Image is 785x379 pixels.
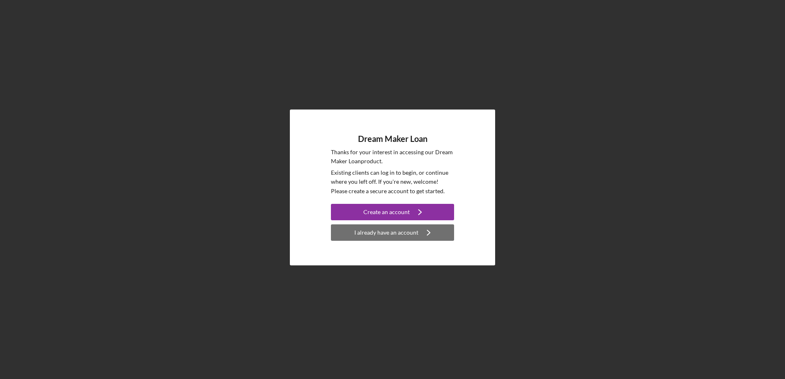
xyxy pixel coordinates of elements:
[331,204,454,222] a: Create an account
[358,134,427,144] h4: Dream Maker Loan
[331,204,454,220] button: Create an account
[354,224,418,241] div: I already have an account
[331,224,454,241] button: I already have an account
[331,168,454,196] p: Existing clients can log in to begin, or continue where you left off. If you're new, welcome! Ple...
[363,204,410,220] div: Create an account
[331,148,454,166] p: Thanks for your interest in accessing our Dream Maker Loan product.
